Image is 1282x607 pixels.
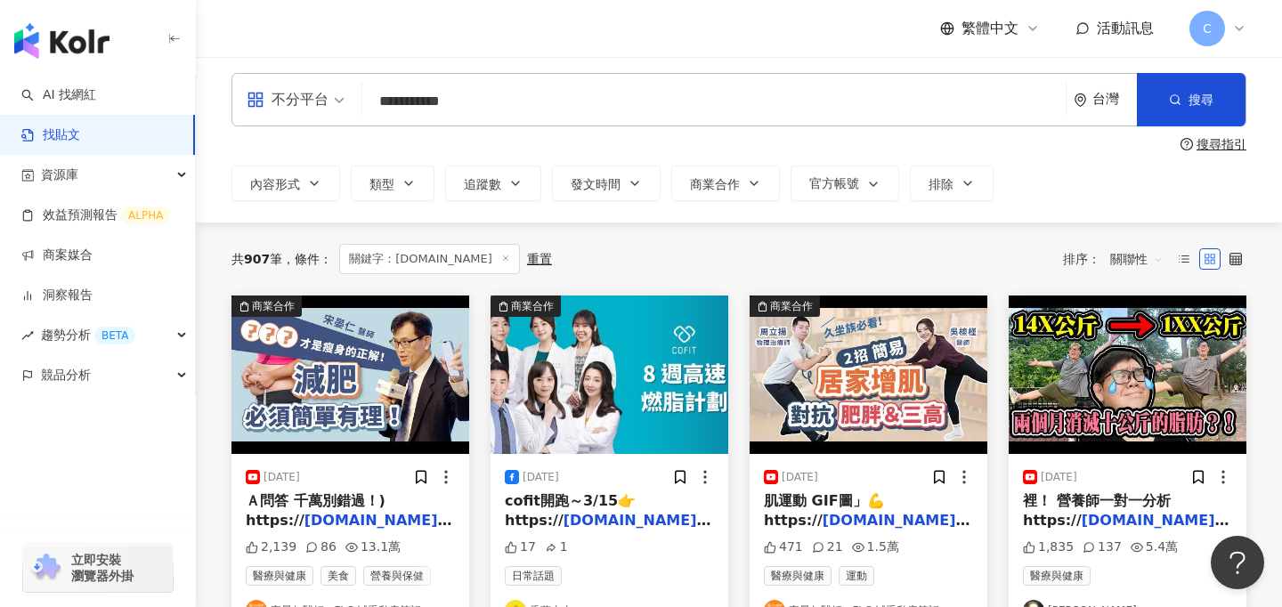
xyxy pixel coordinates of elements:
[505,566,562,586] span: 日常話題
[505,538,536,556] div: 17
[1211,536,1264,589] iframe: Help Scout Beacon - Open
[812,538,843,556] div: 21
[523,470,559,485] div: [DATE]
[339,244,520,274] span: 關鍵字：[DOMAIN_NAME]
[247,91,264,109] span: appstore
[94,327,135,344] div: BETA
[1009,295,1246,454] img: post-image
[750,295,987,454] img: post-image
[1083,538,1122,556] div: 137
[252,297,295,315] div: 商業合作
[1023,492,1171,529] span: 裡！ 營養師一對一分析 https://
[1097,20,1154,36] span: 活動訊息
[345,538,401,556] div: 13.1萬
[247,85,329,114] div: 不分平台
[505,492,636,529] span: cofit開跑～3/15👉 https://
[1074,93,1087,107] span: environment
[1203,19,1212,38] span: C
[351,166,434,201] button: 類型
[1063,245,1173,273] div: 排序：
[369,177,394,191] span: 類型
[14,23,110,59] img: logo
[690,177,740,191] span: 商業合作
[527,252,552,266] div: 重置
[1023,566,1091,586] span: 醫療與健康
[244,252,270,266] span: 907
[246,492,385,529] span: Ａ問答 千萬別錯過！) https://
[491,295,728,454] button: 商業合作
[823,512,970,529] mark: [DOMAIN_NAME]
[1092,92,1137,107] div: 台灣
[41,315,135,355] span: 趨勢分析
[246,538,296,556] div: 2,139
[545,538,568,556] div: 1
[1181,138,1193,150] span: question-circle
[671,166,780,201] button: 商業合作
[491,295,728,454] img: post-image
[246,566,313,586] span: 醫療與健康
[1189,93,1213,107] span: 搜尋
[910,166,994,201] button: 排除
[21,206,170,224] a: 效益預測報告ALPHA
[1197,137,1246,151] div: 搜尋指引
[571,177,621,191] span: 發文時間
[552,166,661,201] button: 發文時間
[809,176,859,190] span: 官方帳號
[1110,245,1164,273] span: 關聯性
[21,86,96,104] a: searchAI 找網紅
[464,177,501,191] span: 追蹤數
[564,512,711,529] mark: [DOMAIN_NAME]
[231,252,282,266] div: 共 筆
[961,19,1018,38] span: 繁體中文
[770,297,813,315] div: 商業合作
[791,166,899,201] button: 官方帳號
[41,355,91,395] span: 競品分析
[23,544,173,592] a: chrome extension立即安裝 瀏覽器外掛
[41,155,78,195] span: 資源庫
[231,295,469,454] button: 商業合作
[320,566,356,586] span: 美食
[282,252,332,266] span: 條件 ：
[1082,512,1229,529] mark: [DOMAIN_NAME]
[764,492,885,529] span: 肌運動 GIF圖」💪 https://
[445,166,541,201] button: 追蹤數
[21,287,93,304] a: 洞察報告
[764,566,832,586] span: 醫療與健康
[231,295,469,454] img: post-image
[71,552,134,584] span: 立即安裝 瀏覽器外掛
[1131,538,1178,556] div: 5.4萬
[264,470,300,485] div: [DATE]
[782,470,818,485] div: [DATE]
[839,566,874,586] span: 運動
[28,554,63,582] img: chrome extension
[929,177,953,191] span: 排除
[231,166,340,201] button: 內容形式
[21,126,80,144] a: 找貼文
[764,538,803,556] div: 471
[1023,538,1074,556] div: 1,835
[363,566,431,586] span: 營養與保健
[852,538,899,556] div: 1.5萬
[1137,73,1245,126] button: 搜尋
[250,177,300,191] span: 內容形式
[21,329,34,342] span: rise
[750,295,987,454] button: 商業合作
[511,297,554,315] div: 商業合作
[304,512,452,529] mark: [DOMAIN_NAME]
[1041,470,1077,485] div: [DATE]
[305,538,337,556] div: 86
[21,247,93,264] a: 商案媒合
